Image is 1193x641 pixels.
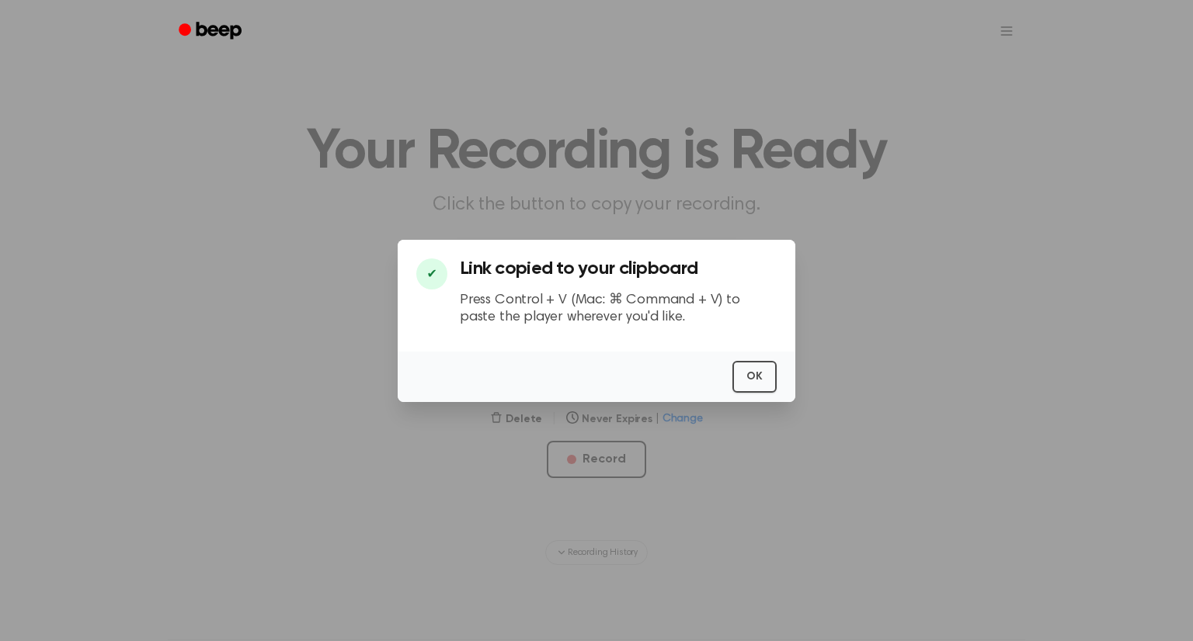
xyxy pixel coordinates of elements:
[168,16,256,47] a: Beep
[732,361,777,393] button: OK
[416,258,447,289] div: ✔
[460,258,777,279] h3: Link copied to your clipboard
[460,292,777,327] p: Press Control + V (Mac: ⌘ Command + V) to paste the player wherever you'd like.
[988,12,1025,50] button: Open menu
